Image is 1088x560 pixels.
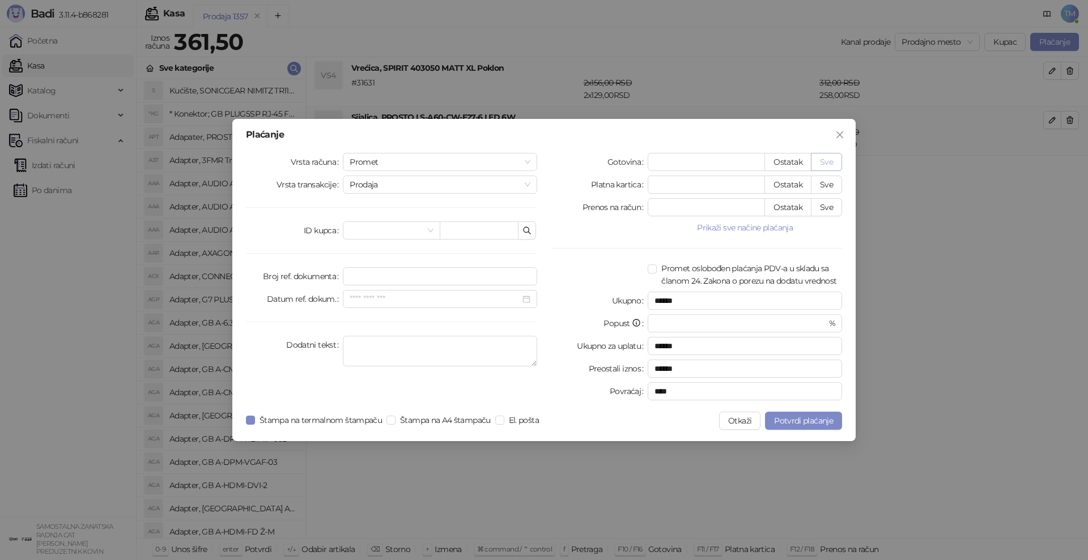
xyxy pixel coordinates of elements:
button: Ostatak [764,153,811,171]
span: Potvrdi plaćanje [774,416,833,426]
span: Štampa na termalnom štampaču [255,414,386,426]
label: Ukupno [612,292,648,310]
button: Potvrdi plaćanje [765,412,842,430]
label: Datum ref. dokum. [267,290,343,308]
button: Otkaži [719,412,760,430]
input: Datum ref. dokum. [350,293,520,305]
span: close [835,130,844,139]
label: Dodatni tekst [286,336,343,354]
label: Vrsta transakcije [277,176,343,194]
textarea: Dodatni tekst [343,336,537,366]
input: Popust [654,315,826,332]
span: El. pošta [504,414,543,426]
label: Ukupno za uplatu [577,337,648,355]
button: Sve [811,176,842,194]
label: ID kupca [304,221,343,240]
button: Close [831,126,849,144]
label: Vrsta računa [291,153,343,171]
span: Promet oslobođen plaćanja PDV-a u skladu sa članom 24. Zakona o porezu na dodatu vrednost [657,262,842,287]
label: Platna kartica [591,176,648,194]
label: Gotovina [607,153,648,171]
button: Ostatak [764,176,811,194]
label: Popust [603,314,648,332]
label: Prenos na račun [583,198,648,216]
button: Sve [811,198,842,216]
label: Broj ref. dokumenta [263,267,343,285]
span: Štampa na A4 štampaču [396,414,495,426]
div: Plaćanje [246,130,842,139]
button: Prikaži sve načine plaćanja [648,221,842,234]
span: Zatvori [831,130,849,139]
input: Broj ref. dokumenta [343,267,537,285]
label: Preostali iznos [589,360,648,378]
button: Ostatak [764,198,811,216]
label: Povraćaj [610,382,648,400]
span: Promet [350,153,530,170]
span: Prodaja [350,176,530,193]
button: Sve [811,153,842,171]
